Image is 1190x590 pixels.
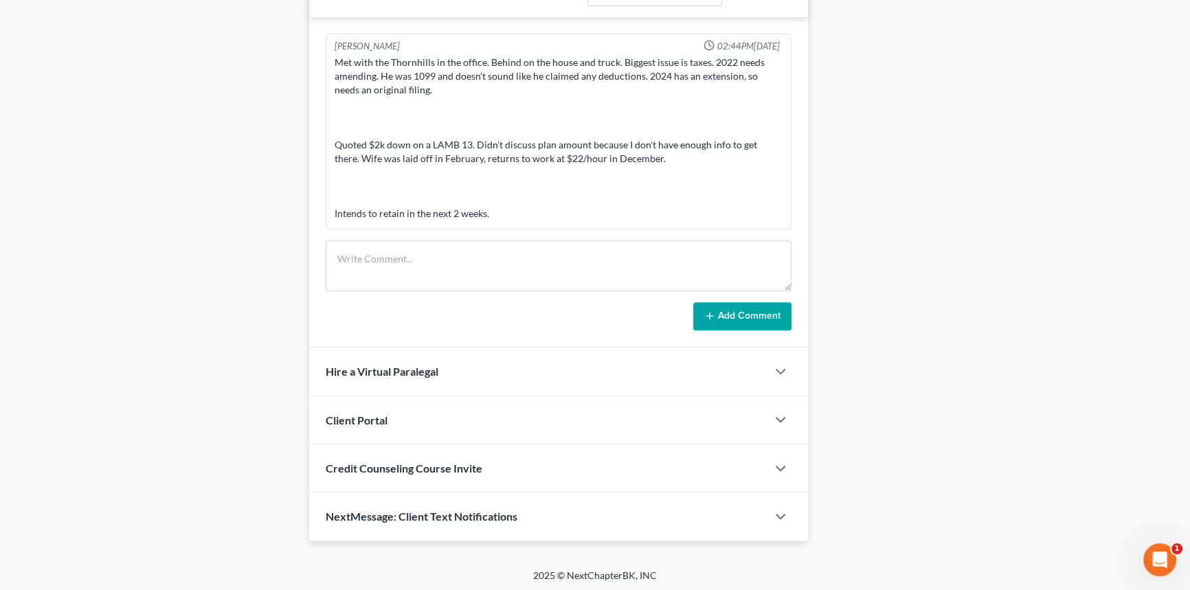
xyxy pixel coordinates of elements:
div: Met with the Thornhills in the office. Behind on the house and truck. Biggest issue is taxes. 202... [335,56,783,220]
button: Add Comment [693,302,792,331]
span: 02:44PM[DATE] [717,40,780,53]
iframe: Intercom live chat [1143,543,1176,576]
span: Hire a Virtual Paralegal [326,365,438,378]
span: 1 [1171,543,1182,554]
span: Credit Counseling Course Invite [326,462,482,475]
div: [PERSON_NAME] [335,40,400,53]
span: NextMessage: Client Text Notifications [326,510,517,523]
span: Client Portal [326,413,388,427]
